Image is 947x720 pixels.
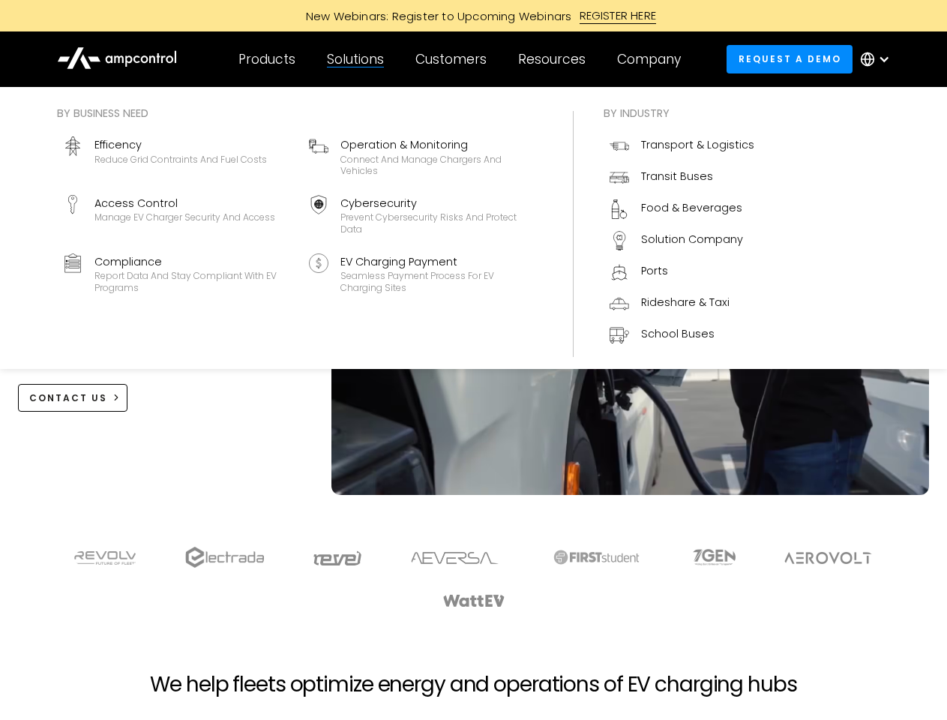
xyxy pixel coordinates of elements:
[303,130,543,183] a: Operation & MonitoringConnect and manage chargers and vehicles
[303,247,543,300] a: EV Charging PaymentSeamless Payment Process for EV Charging Sites
[641,199,742,216] div: Food & Beverages
[604,225,760,256] a: Solution Company
[340,136,537,153] div: Operation & Monitoring
[604,319,760,351] a: School Buses
[641,262,668,279] div: Ports
[94,195,275,211] div: Access Control
[340,195,537,211] div: Cybersecurity
[617,51,681,67] div: Company
[327,51,384,67] div: Solutions
[291,8,580,24] div: New Webinars: Register to Upcoming Webinars
[29,391,107,405] div: CONTACT US
[415,51,487,67] div: Customers
[94,270,291,293] div: Report data and stay compliant with EV programs
[580,7,657,24] div: REGISTER HERE
[57,189,297,241] a: Access ControlManage EV charger security and access
[94,253,291,270] div: Compliance
[727,45,853,73] a: Request a demo
[94,154,267,166] div: Reduce grid contraints and fuel costs
[641,168,713,184] div: Transit Buses
[57,130,297,183] a: EfficencyReduce grid contraints and fuel costs
[641,294,730,310] div: Rideshare & Taxi
[641,325,715,342] div: School Buses
[518,51,586,67] div: Resources
[57,105,543,121] div: By business need
[604,162,760,193] a: Transit Buses
[238,51,295,67] div: Products
[604,256,760,288] a: Ports
[18,384,128,412] a: CONTACT US
[604,288,760,319] a: Rideshare & Taxi
[340,253,537,270] div: EV Charging Payment
[340,211,537,235] div: Prevent cybersecurity risks and protect data
[604,193,760,225] a: Food & Beverages
[340,154,537,177] div: Connect and manage chargers and vehicles
[150,672,796,697] h2: We help fleets optimize energy and operations of EV charging hubs
[604,130,760,162] a: Transport & Logistics
[57,247,297,300] a: ComplianceReport data and stay compliant with EV programs
[641,136,754,153] div: Transport & Logistics
[641,231,743,247] div: Solution Company
[185,547,264,568] img: electrada logo
[340,270,537,293] div: Seamless Payment Process for EV Charging Sites
[94,211,275,223] div: Manage EV charger security and access
[303,189,543,241] a: CybersecurityPrevent cybersecurity risks and protect data
[442,595,505,607] img: WattEV logo
[94,136,267,153] div: Efficency
[784,552,873,564] img: Aerovolt Logo
[604,105,760,121] div: By industry
[136,7,811,24] a: New Webinars: Register to Upcoming WebinarsREGISTER HERE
